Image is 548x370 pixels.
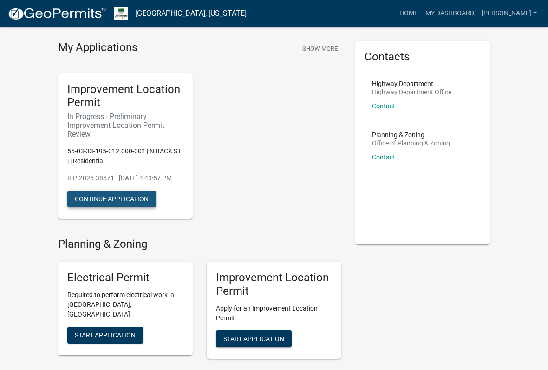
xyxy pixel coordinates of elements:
[216,271,332,298] h5: Improvement Location Permit
[365,50,481,64] h5: Contacts
[67,290,183,319] p: Required to perform electrical work in [GEOGRAPHIC_DATA], [GEOGRAPHIC_DATA]
[114,7,128,20] img: Morgan County, Indiana
[75,331,136,339] span: Start Application
[67,83,183,110] h5: Improvement Location Permit
[67,327,143,344] button: Start Application
[135,6,247,21] a: [GEOGRAPHIC_DATA], [US_STATE]
[216,330,292,347] button: Start Application
[372,140,450,146] p: Office of Planning & Zoning
[67,112,183,139] h6: In Progress - Preliminary Improvement Location Permit Review
[422,5,478,22] a: My Dashboard
[372,89,451,95] p: Highway Department Office
[372,153,395,161] a: Contact
[67,271,183,284] h5: Electrical Permit
[58,41,137,55] h4: My Applications
[396,5,422,22] a: Home
[372,132,450,138] p: Planning & Zoning
[58,238,341,251] h4: Planning & Zoning
[67,191,156,207] button: Continue Application
[67,146,183,166] p: 55-03-33-195-012.000-001 | N BACK ST | | Residential
[299,41,341,56] button: Show More
[216,304,332,323] p: Apply for an Improvement Location Permit
[223,335,284,343] span: Start Application
[67,173,183,183] p: ILP-2025-38571 - [DATE] 4:43:57 PM
[372,102,395,110] a: Contact
[372,80,451,87] p: Highway Department
[478,5,541,22] a: [PERSON_NAME]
